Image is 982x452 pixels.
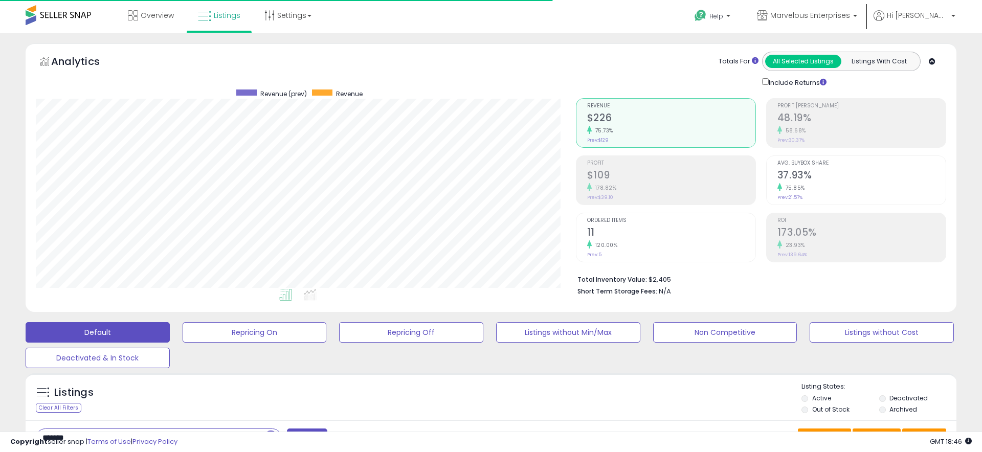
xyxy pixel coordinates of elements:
[930,437,972,446] span: 2025-08-11 18:46 GMT
[26,322,170,343] button: Default
[577,275,647,284] b: Total Inventory Value:
[777,218,946,223] span: ROI
[587,194,613,200] small: Prev: $39.10
[754,76,839,88] div: Include Returns
[587,169,755,183] h2: $109
[587,112,755,126] h2: $226
[686,2,741,33] a: Help
[777,252,807,258] small: Prev: 139.64%
[777,112,946,126] h2: 48.19%
[874,10,955,33] a: Hi [PERSON_NAME]
[587,137,609,143] small: Prev: $129
[812,394,831,402] label: Active
[336,89,363,98] span: Revenue
[141,10,174,20] span: Overview
[659,286,671,296] span: N/A
[709,12,723,20] span: Help
[694,9,707,22] i: Get Help
[777,103,946,109] span: Profit [PERSON_NAME]
[577,287,657,296] b: Short Term Storage Fees:
[653,322,797,343] button: Non Competitive
[260,89,307,98] span: Revenue (prev)
[26,348,170,368] button: Deactivated & In Stock
[782,241,805,249] small: 23.93%
[183,322,327,343] button: Repricing On
[214,10,240,20] span: Listings
[36,403,81,413] div: Clear All Filters
[587,227,755,240] h2: 11
[51,54,120,71] h5: Analytics
[841,55,917,68] button: Listings With Cost
[801,382,956,392] p: Listing States:
[777,227,946,240] h2: 173.05%
[587,103,755,109] span: Revenue
[10,437,48,446] strong: Copyright
[782,127,806,134] small: 58.68%
[587,218,755,223] span: Ordered Items
[577,273,939,285] li: $2,405
[777,169,946,183] h2: 37.93%
[889,405,917,414] label: Archived
[339,322,483,343] button: Repricing Off
[765,55,841,68] button: All Selected Listings
[719,57,758,66] div: Totals For
[592,127,613,134] small: 75.73%
[496,322,640,343] button: Listings without Min/Max
[587,252,601,258] small: Prev: 5
[782,184,805,192] small: 75.85%
[810,322,954,343] button: Listings without Cost
[592,241,618,249] small: 120.00%
[777,194,802,200] small: Prev: 21.57%
[777,161,946,166] span: Avg. Buybox Share
[887,10,948,20] span: Hi [PERSON_NAME]
[587,161,755,166] span: Profit
[889,394,928,402] label: Deactivated
[770,10,850,20] span: Marvelous Enterprises
[812,405,850,414] label: Out of Stock
[592,184,617,192] small: 178.82%
[777,137,805,143] small: Prev: 30.37%
[10,437,177,447] div: seller snap | |
[54,386,94,400] h5: Listings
